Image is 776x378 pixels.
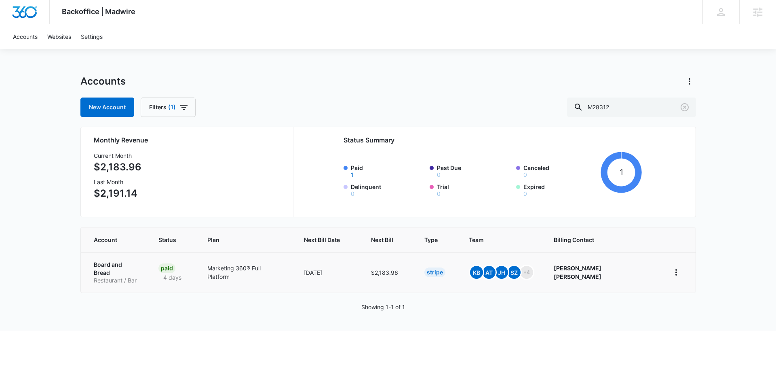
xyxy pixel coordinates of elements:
[554,236,650,244] span: Billing Contact
[567,98,696,117] input: Search
[520,266,533,279] span: +4
[94,261,139,285] a: Board and BreadRestaurant / Bar
[80,98,134,117] a: New Account
[62,7,135,16] span: Backoffice | Madwire
[670,266,683,279] button: home
[207,236,285,244] span: Plan
[8,24,42,49] a: Accounts
[158,263,175,273] div: Paid
[508,266,521,279] span: SZ
[94,135,283,145] h2: Monthly Revenue
[80,75,126,87] h1: Accounts
[168,104,176,110] span: (1)
[424,236,438,244] span: Type
[94,276,139,285] p: Restaurant / Bar
[94,160,141,174] p: $2,183.96
[76,24,108,49] a: Settings
[207,264,285,281] p: Marketing 360® Full Platform
[351,164,425,178] label: Paid
[620,167,623,177] tspan: 1
[678,101,691,114] button: Clear
[523,183,598,197] label: Expired
[141,98,196,117] button: Filters(1)
[470,266,483,279] span: KB
[94,178,141,186] h3: Last Month
[351,172,354,178] button: Paid
[294,252,361,293] td: [DATE]
[361,252,415,293] td: $2,183.96
[351,183,425,197] label: Delinquent
[94,236,128,244] span: Account
[361,303,405,311] p: Showing 1-1 of 1
[158,236,176,244] span: Status
[94,151,141,160] h3: Current Month
[94,261,139,276] p: Board and Bread
[344,135,642,145] h2: Status Summary
[554,265,601,280] strong: [PERSON_NAME] [PERSON_NAME]
[94,186,141,201] p: $2,191.14
[304,236,340,244] span: Next Bill Date
[483,266,496,279] span: At
[469,236,523,244] span: Team
[158,273,186,282] p: 4 days
[437,183,511,197] label: Trial
[437,164,511,178] label: Past Due
[42,24,76,49] a: Websites
[424,268,445,277] div: Stripe
[371,236,393,244] span: Next Bill
[683,75,696,88] button: Actions
[495,266,508,279] span: JH
[523,164,598,178] label: Canceled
